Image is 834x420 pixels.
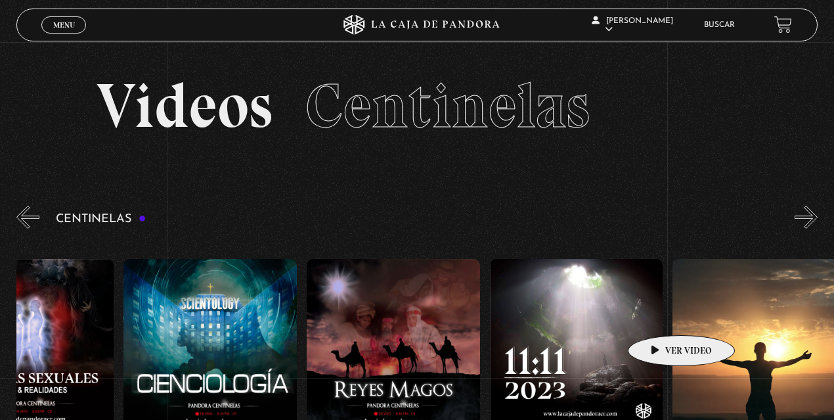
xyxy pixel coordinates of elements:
h2: Videos [97,75,737,137]
h3: Centinelas [56,213,146,225]
a: View your shopping cart [774,16,792,34]
span: Menu [53,21,75,29]
span: [PERSON_NAME] [592,17,673,34]
span: Cerrar [49,32,79,41]
a: Buscar [704,21,735,29]
button: Next [795,206,818,229]
button: Previous [16,206,39,229]
span: Centinelas [305,68,590,143]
